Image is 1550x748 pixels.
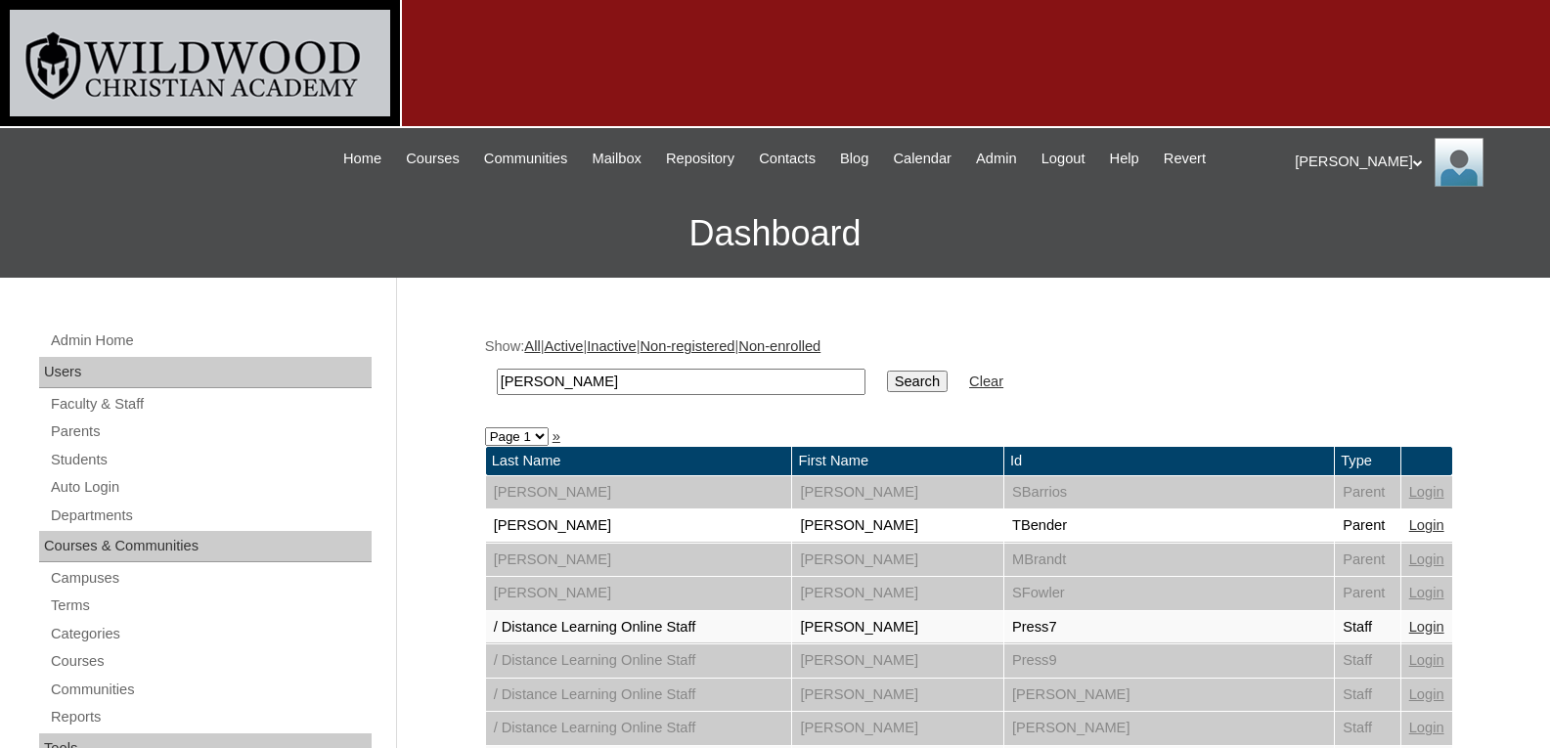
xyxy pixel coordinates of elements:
a: Clear [969,374,1003,389]
div: Courses & Communities [39,531,372,562]
div: [PERSON_NAME] [1295,138,1530,187]
img: Jill Isaac [1435,138,1484,187]
td: Staff [1335,611,1400,644]
a: Mailbox [582,148,651,170]
a: Categories [49,622,372,646]
td: Press7 [1004,611,1334,644]
span: Help [1110,148,1139,170]
a: Students [49,448,372,472]
td: Press9 [1004,644,1334,678]
td: Parent [1335,476,1400,509]
input: Search [497,369,865,395]
div: Show: | | | | [485,336,1453,406]
a: Login [1409,585,1444,600]
a: Logout [1032,148,1095,170]
a: Contacts [749,148,825,170]
td: [PERSON_NAME] [1004,679,1334,712]
a: Login [1409,720,1444,735]
a: Admin Home [49,329,372,353]
a: Non-enrolled [738,338,820,354]
td: Parent [1335,577,1400,610]
input: Search [887,371,948,392]
a: Inactive [587,338,637,354]
a: Parents [49,419,372,444]
a: Campuses [49,566,372,591]
td: MBrandt [1004,544,1334,577]
a: Login [1409,484,1444,500]
a: Terms [49,594,372,618]
a: Active [544,338,583,354]
td: [PERSON_NAME] [486,476,792,509]
span: Communities [484,148,568,170]
td: Parent [1335,544,1400,577]
h3: Dashboard [10,190,1540,278]
span: Logout [1041,148,1085,170]
td: / Distance Learning Online Staff [486,712,792,745]
span: Calendar [894,148,952,170]
span: Blog [840,148,868,170]
a: Reports [49,705,372,729]
td: / Distance Learning Online Staff [486,611,792,644]
a: Calendar [884,148,961,170]
td: [PERSON_NAME] [792,644,1002,678]
td: [PERSON_NAME] [486,509,792,543]
td: [PERSON_NAME] [792,611,1002,644]
a: » [553,428,560,444]
span: Admin [976,148,1017,170]
a: Help [1100,148,1149,170]
td: [PERSON_NAME] [792,679,1002,712]
td: [PERSON_NAME] [792,712,1002,745]
a: Communities [474,148,578,170]
a: Home [333,148,391,170]
a: Courses [49,649,372,674]
a: Revert [1154,148,1216,170]
td: [PERSON_NAME] [792,544,1002,577]
td: [PERSON_NAME] [1004,712,1334,745]
span: Contacts [759,148,816,170]
a: Login [1409,686,1444,702]
img: logo-white.png [10,10,390,116]
td: Type [1335,447,1400,475]
div: Users [39,357,372,388]
span: Repository [666,148,734,170]
td: / Distance Learning Online Staff [486,644,792,678]
span: Home [343,148,381,170]
td: First Name [792,447,1002,475]
td: TBender [1004,509,1334,543]
a: Courses [396,148,469,170]
td: [PERSON_NAME] [792,509,1002,543]
a: Admin [966,148,1027,170]
a: Login [1409,652,1444,668]
td: Id [1004,447,1334,475]
a: Login [1409,517,1444,533]
span: Courses [406,148,460,170]
td: Parent [1335,509,1400,543]
a: All [524,338,540,354]
a: Blog [830,148,878,170]
span: Mailbox [592,148,642,170]
td: [PERSON_NAME] [792,476,1002,509]
td: SBarrios [1004,476,1334,509]
td: / Distance Learning Online Staff [486,679,792,712]
a: Faculty & Staff [49,392,372,417]
a: Repository [656,148,744,170]
td: Staff [1335,644,1400,678]
span: Revert [1164,148,1206,170]
td: Staff [1335,712,1400,745]
a: Departments [49,504,372,528]
a: Login [1409,551,1444,567]
td: [PERSON_NAME] [486,577,792,610]
a: Non-registered [641,338,735,354]
td: Staff [1335,679,1400,712]
td: [PERSON_NAME] [486,544,792,577]
a: Login [1409,619,1444,635]
td: SFowler [1004,577,1334,610]
td: [PERSON_NAME] [792,577,1002,610]
a: Communities [49,678,372,702]
td: Last Name [486,447,792,475]
a: Auto Login [49,475,372,500]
